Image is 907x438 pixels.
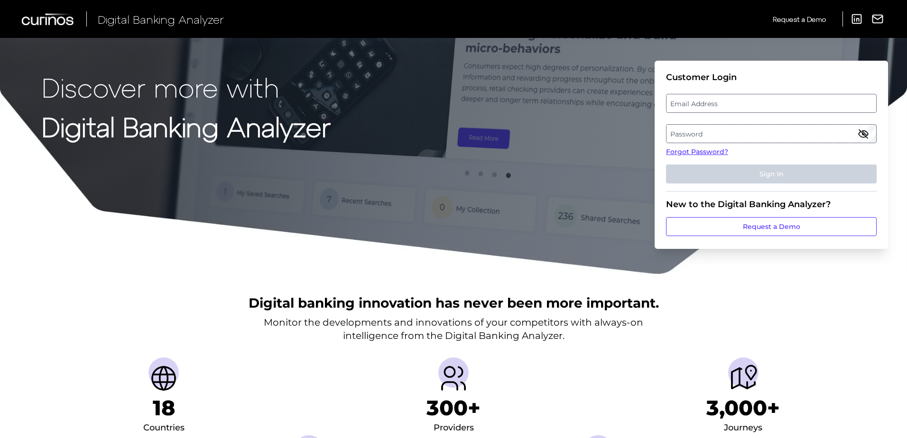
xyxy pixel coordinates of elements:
[666,217,877,236] a: Request a Demo
[666,164,877,183] button: Sign In
[666,95,876,112] label: Email Address
[666,199,877,210] div: New to the Digital Banking Analyzer?
[434,420,474,436] div: Providers
[666,147,877,157] a: Forgot Password?
[773,11,826,27] a: Request a Demo
[153,395,175,420] h1: 18
[666,125,876,142] label: Password
[98,12,224,26] span: Digital Banking Analyzer
[666,72,877,82] div: Customer Login
[426,395,481,420] h1: 300+
[249,294,659,312] h2: Digital banking innovation has never been more important.
[438,363,469,393] img: Providers
[724,420,762,436] div: Journeys
[22,13,75,25] img: Curinos
[42,72,331,102] p: Discover more with
[706,395,780,420] h1: 3,000+
[148,363,179,393] img: Countries
[143,420,185,436] div: Countries
[42,110,331,142] strong: Digital Banking Analyzer
[728,363,759,393] img: Journeys
[773,15,826,23] span: Request a Demo
[264,316,643,342] p: Monitor the developments and innovations of your competitors with always-on intelligence from the...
